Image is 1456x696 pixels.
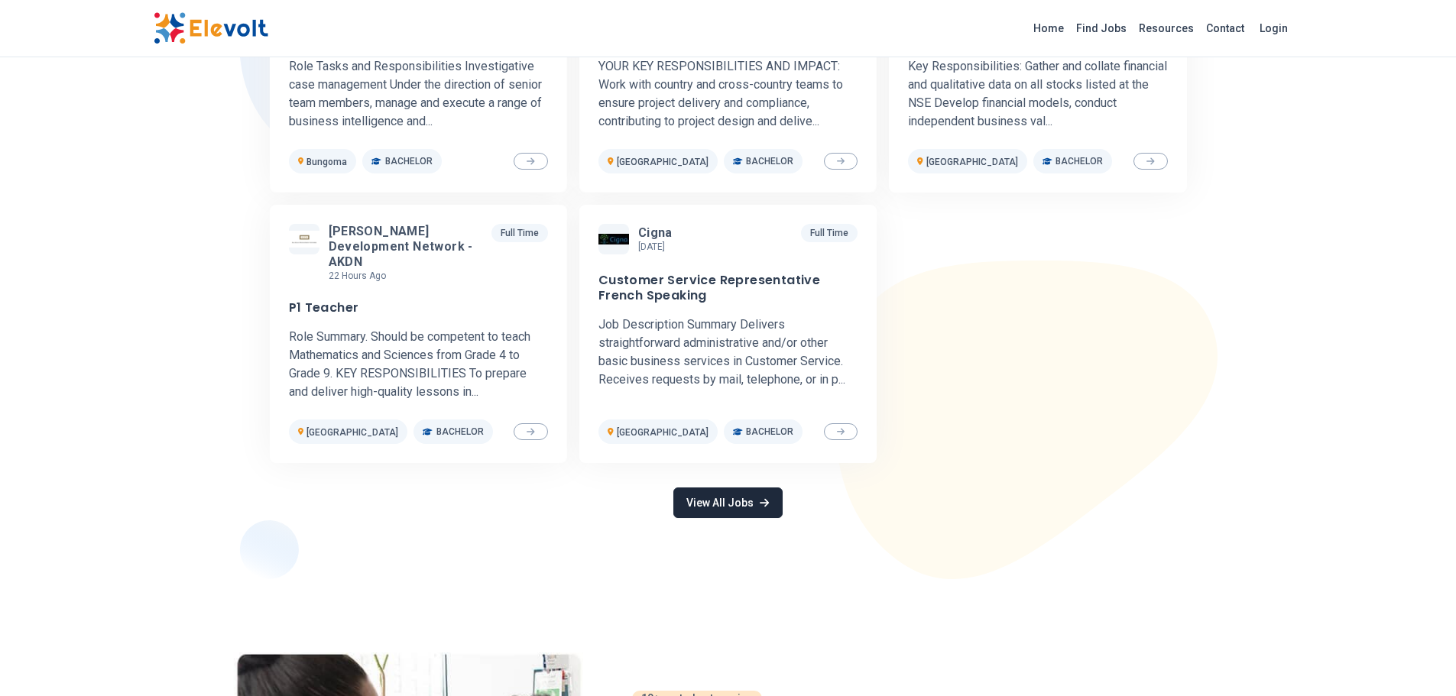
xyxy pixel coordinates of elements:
[1027,16,1070,40] a: Home
[1070,16,1133,40] a: Find Jobs
[306,427,398,438] span: [GEOGRAPHIC_DATA]
[329,224,479,270] span: [PERSON_NAME] Development Network - AKDN
[1380,623,1456,696] iframe: Chat Widget
[270,205,567,463] a: Aga Khan Development Network - AKDN[PERSON_NAME] Development Network - AKDN22 hours agoFull TimeP...
[289,231,319,248] img: Aga Khan Development Network - AKDN
[638,225,673,241] span: Cigna
[801,224,858,242] p: Full Time
[491,224,548,242] p: Full Time
[579,205,877,463] a: CignaCigna[DATE]Full TimeCustomer Service Representative French SpeakingJob Description Summary D...
[673,487,782,518] a: View All Jobs
[289,328,548,401] p: Role Summary. Should be competent to teach Mathematics and Sciences from Grade 4 to Grade 9. KEY ...
[617,157,709,167] span: [GEOGRAPHIC_DATA]
[329,270,485,282] p: 22 hours ago
[436,426,484,438] span: Bachelor
[617,427,709,438] span: [GEOGRAPHIC_DATA]
[1133,16,1200,40] a: Resources
[926,157,1018,167] span: [GEOGRAPHIC_DATA]
[746,155,793,167] span: Bachelor
[1056,155,1103,167] span: Bachelor
[154,12,268,44] img: Elevolt
[385,155,433,167] span: Bachelor
[1250,13,1297,44] a: Login
[306,157,347,167] span: Bungoma
[746,426,793,438] span: Bachelor
[1200,16,1250,40] a: Contact
[638,241,679,253] p: [DATE]
[598,57,858,131] p: YOUR KEY RESPONSIBILITIES AND IMPACT: Work with country and cross-country teams to ensure project...
[289,300,359,316] h3: P1 Teacher
[598,234,629,244] img: Cigna
[908,57,1167,131] p: Key Responsibilities: Gather and collate financial and qualitative data on all stocks listed at t...
[289,57,548,131] p: Role Tasks and Responsibilities Investigative case management Under the direction of senior team ...
[598,316,858,389] p: Job Description Summary Delivers straightforward administrative and/or other basic business servi...
[598,273,858,303] h3: Customer Service Representative French Speaking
